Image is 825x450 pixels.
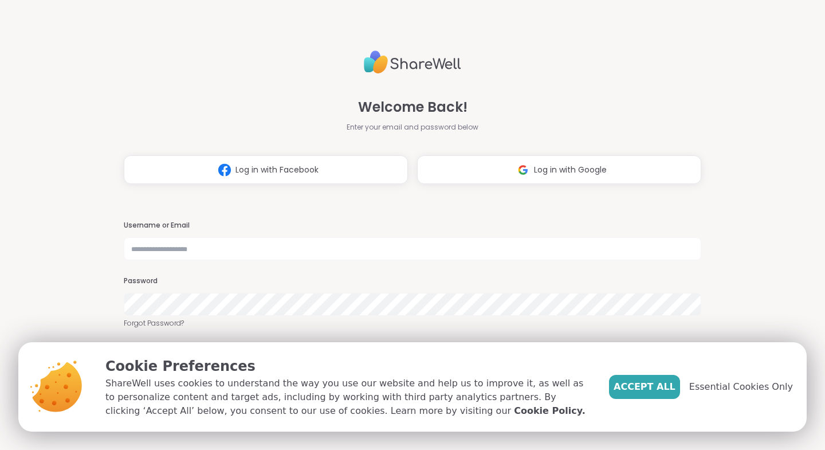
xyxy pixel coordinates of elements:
span: Log in with Facebook [235,164,319,176]
a: Cookie Policy. [514,404,585,418]
button: Accept All [609,375,680,399]
span: Log in with Google [534,164,607,176]
span: Welcome Back! [358,97,467,118]
span: Accept All [614,380,675,394]
h3: Username or Email [124,221,701,230]
p: ShareWell uses cookies to understand the way you use our website and help us to improve it, as we... [105,377,591,418]
span: Enter your email and password below [347,122,478,132]
p: Cookie Preferences [105,356,591,377]
button: Log in with Google [417,155,701,184]
img: ShareWell Logo [364,46,461,79]
a: Forgot Password? [124,318,701,328]
img: ShareWell Logomark [512,159,534,181]
h3: Password [124,276,701,286]
span: Essential Cookies Only [689,380,793,394]
img: ShareWell Logomark [214,159,235,181]
button: Log in with Facebook [124,155,408,184]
